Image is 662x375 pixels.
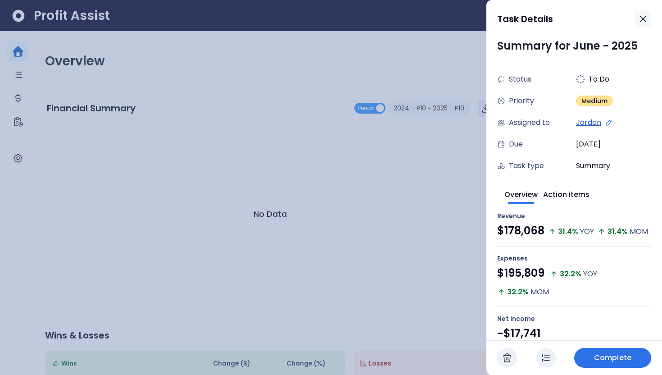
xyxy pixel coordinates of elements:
[497,223,544,239] div: $178,068
[581,96,608,105] span: Medium
[509,160,544,171] span: Task type
[504,184,538,204] button: Overview
[576,139,601,150] span: [DATE]
[497,38,651,54] div: Summary for June - 2025
[509,96,534,106] span: Priority
[509,139,523,150] span: Due
[576,75,585,84] img: todo
[531,287,549,297] div: MOM
[594,352,631,363] span: Complete
[507,287,529,297] div: 32.2 %
[589,74,609,85] span: To Do
[543,184,589,204] button: Action items
[576,160,610,171] span: Summary
[497,265,544,281] div: $195,809
[574,348,651,368] button: Complete
[497,314,651,324] div: Net Income
[583,269,597,279] div: YOY
[608,226,628,237] div: 31.4 %
[497,254,651,263] div: Expenses
[497,325,540,342] div: -$17,741
[558,226,578,237] div: 31.4 %
[560,269,581,279] div: 32.2 %
[497,12,628,26] div: Task Details
[497,211,651,221] div: Revenue
[576,117,601,128] span: Jordan
[630,226,648,237] div: MOM
[580,226,594,237] div: YOY
[509,117,550,128] span: Assigned to
[509,74,531,85] span: Status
